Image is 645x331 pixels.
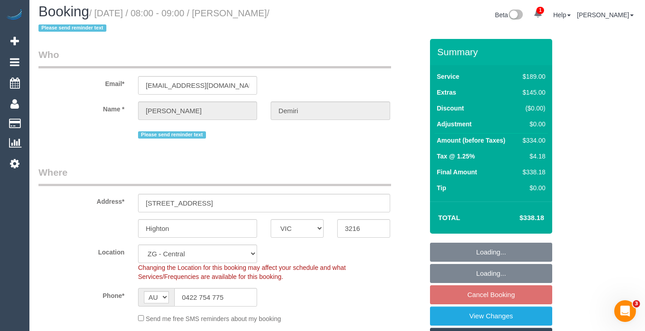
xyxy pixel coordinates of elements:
[437,136,505,145] label: Amount (before Taxes)
[32,245,131,257] label: Location
[138,219,257,238] input: Suburb*
[138,101,257,120] input: First Name*
[437,47,548,57] h3: Summary
[430,307,552,326] a: View Changes
[38,4,89,19] span: Booking
[437,168,477,177] label: Final Amount
[519,152,545,161] div: $4.18
[138,264,346,280] span: Changing the Location for this booking may affect your schedule and what Services/Frequencies are...
[32,101,131,114] label: Name *
[32,76,131,88] label: Email*
[437,104,464,113] label: Discount
[519,168,545,177] div: $338.18
[519,120,545,129] div: $0.00
[437,183,446,192] label: Tip
[437,88,456,97] label: Extras
[553,11,571,19] a: Help
[519,183,545,192] div: $0.00
[38,166,391,186] legend: Where
[337,219,390,238] input: Post Code*
[437,120,472,129] label: Adjustment
[437,152,475,161] label: Tax @ 1.25%
[529,4,547,24] a: 1
[492,214,544,222] h4: $338.18
[38,48,391,68] legend: Who
[519,136,545,145] div: $334.00
[519,88,545,97] div: $145.00
[138,76,257,95] input: Email*
[519,104,545,113] div: ($0.00)
[38,8,269,34] small: / [DATE] / 08:00 - 09:00 / [PERSON_NAME]
[437,72,459,81] label: Service
[519,72,545,81] div: $189.00
[438,214,460,221] strong: Total
[146,315,281,322] span: Send me free SMS reminders about my booking
[577,11,634,19] a: [PERSON_NAME]
[508,10,523,21] img: New interface
[32,194,131,206] label: Address*
[633,300,640,307] span: 3
[174,288,257,307] input: Phone*
[5,9,24,22] img: Automaid Logo
[138,131,206,139] span: Please send reminder text
[536,7,544,14] span: 1
[271,101,390,120] input: Last Name*
[32,288,131,300] label: Phone*
[495,11,523,19] a: Beta
[38,24,106,32] span: Please send reminder text
[614,300,636,322] iframe: Intercom live chat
